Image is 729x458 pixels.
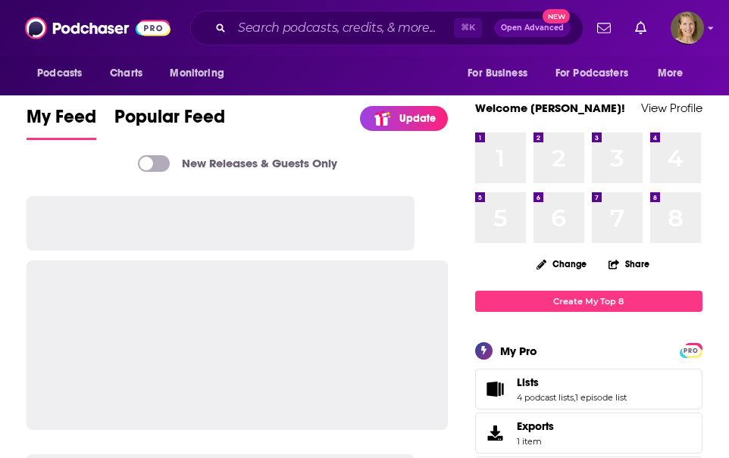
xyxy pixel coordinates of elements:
span: ⌘ K [454,18,482,38]
button: Share [608,249,650,279]
span: Exports [517,419,554,433]
span: 1 item [517,436,554,447]
a: View Profile [641,101,702,115]
a: Create My Top 8 [475,291,702,311]
span: , [574,392,575,403]
span: My Feed [27,105,96,137]
span: Charts [110,63,142,84]
a: Show notifications dropdown [629,15,652,41]
img: User Profile [671,11,704,45]
span: Popular Feed [114,105,225,137]
button: open menu [647,59,702,88]
a: Update [360,106,448,131]
a: 1 episode list [575,392,627,403]
button: Change [527,254,596,273]
a: Exports [475,413,702,453]
a: PRO [682,344,700,355]
span: New [543,9,570,23]
span: Logged in as tvdockum [671,11,704,45]
span: For Business [468,63,527,84]
span: Podcasts [37,63,82,84]
img: Podchaser - Follow, Share and Rate Podcasts [25,14,171,42]
a: Lists [480,379,511,400]
button: open menu [457,59,546,88]
span: More [658,63,684,84]
a: 4 podcast lists [517,392,574,403]
a: New Releases & Guests Only [138,155,337,172]
span: Open Advanced [501,24,564,32]
span: Lists [475,369,702,410]
a: Popular Feed [114,105,225,140]
a: Lists [517,375,627,389]
span: Lists [517,375,539,389]
input: Search podcasts, credits, & more... [232,16,454,40]
span: Exports [480,422,511,444]
p: Update [399,112,436,125]
div: Search podcasts, credits, & more... [190,11,584,45]
a: Charts [100,59,152,88]
a: Show notifications dropdown [591,15,617,41]
button: open menu [546,59,650,88]
a: My Feed [27,105,96,140]
button: open menu [27,59,102,88]
span: For Podcasters [555,63,628,84]
button: open menu [159,59,243,88]
span: PRO [682,345,700,357]
button: Show profile menu [671,11,704,45]
span: Monitoring [170,63,224,84]
div: My Pro [500,344,537,358]
a: Welcome [PERSON_NAME]! [475,101,625,115]
button: Open AdvancedNew [494,19,571,37]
